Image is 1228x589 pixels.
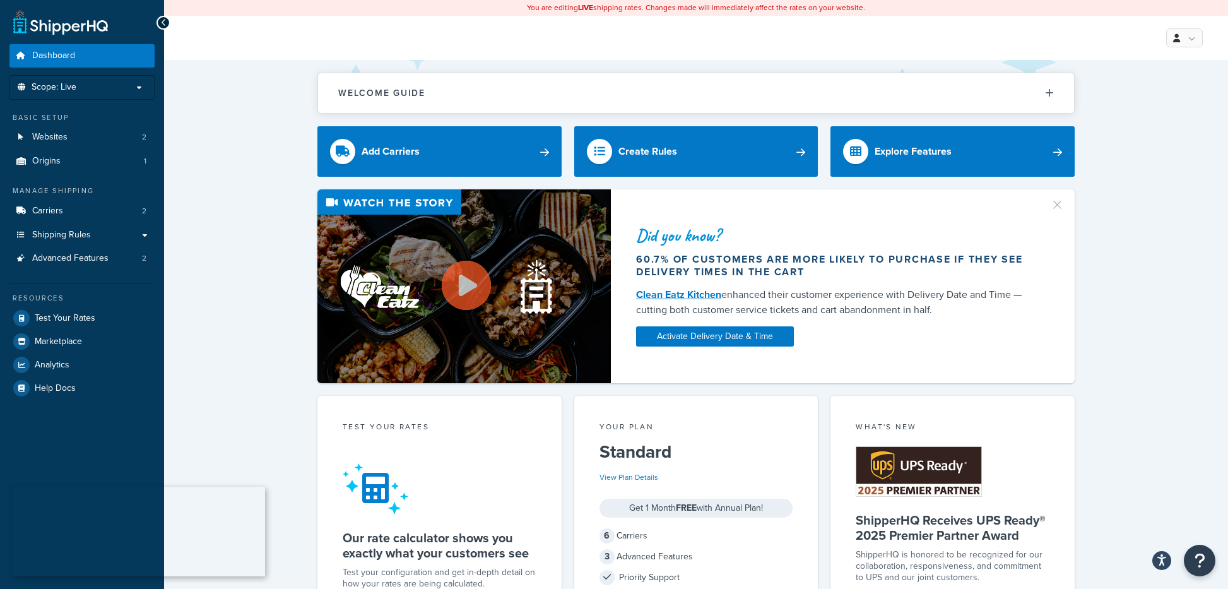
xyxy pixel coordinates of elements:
[599,569,793,586] div: Priority Support
[317,126,562,177] a: Add Carriers
[9,354,155,376] a: Analytics
[599,421,793,436] div: Your Plan
[599,549,615,564] span: 3
[9,126,155,149] li: Websites
[618,143,677,160] div: Create Rules
[343,530,536,561] h5: Our rate calculator shows you exactly what your customers see
[9,112,155,123] div: Basic Setup
[9,150,155,173] li: Origins
[32,206,63,217] span: Carriers
[856,421,1049,436] div: What's New
[9,293,155,304] div: Resources
[35,336,82,347] span: Marketplace
[875,143,952,160] div: Explore Features
[9,150,155,173] a: Origins1
[636,227,1035,244] div: Did you know?
[9,330,155,353] a: Marketplace
[9,377,155,400] a: Help Docs
[32,230,91,241] span: Shipping Rules
[636,287,1035,318] div: enhanced their customer experience with Delivery Date and Time — cutting both customer service ti...
[599,527,793,545] div: Carriers
[32,253,109,264] span: Advanced Features
[9,44,155,68] a: Dashboard
[1184,545,1215,576] button: Open Resource Center
[9,223,155,247] a: Shipping Rules
[9,199,155,223] a: Carriers2
[35,383,76,394] span: Help Docs
[317,189,611,383] img: Video thumbnail
[599,499,793,518] div: Get 1 Month with Annual Plan!
[32,156,61,167] span: Origins
[142,206,146,217] span: 2
[338,88,425,98] h2: Welcome Guide
[343,421,536,436] div: Test your rates
[599,442,793,462] h5: Standard
[676,501,697,515] strong: FREE
[9,186,155,196] div: Manage Shipping
[856,549,1049,583] p: ShipperHQ is honored to be recognized for our collaboration, responsiveness, and commitment to UP...
[636,253,1035,278] div: 60.7% of customers are more likely to purchase if they see delivery times in the cart
[142,132,146,143] span: 2
[856,513,1049,543] h5: ShipperHQ Receives UPS Ready® 2025 Premier Partner Award
[9,126,155,149] a: Websites2
[636,287,721,302] a: Clean Eatz Kitchen
[35,313,95,324] span: Test Your Rates
[599,472,658,483] a: View Plan Details
[32,132,68,143] span: Websites
[318,73,1074,113] button: Welcome Guide
[9,247,155,270] a: Advanced Features2
[9,199,155,223] li: Carriers
[9,247,155,270] li: Advanced Features
[32,82,76,93] span: Scope: Live
[144,156,146,167] span: 1
[32,51,75,61] span: Dashboard
[35,360,69,371] span: Analytics
[599,548,793,566] div: Advanced Features
[9,307,155,330] a: Test Your Rates
[362,143,420,160] div: Add Carriers
[830,126,1075,177] a: Explore Features
[574,126,818,177] a: Create Rules
[636,326,794,347] a: Activate Delivery Date & Time
[599,528,615,544] span: 6
[578,2,593,13] b: LIVE
[142,253,146,264] span: 2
